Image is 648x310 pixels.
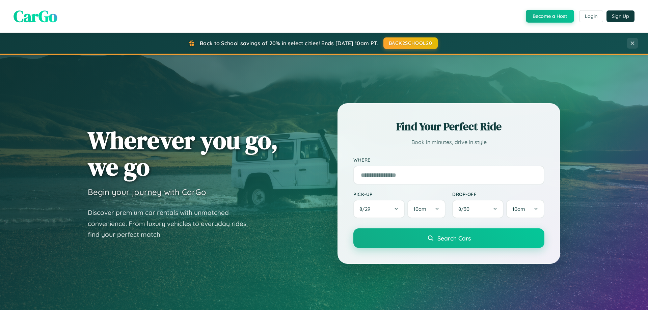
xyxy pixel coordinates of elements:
h1: Wherever you go, we go [88,127,278,180]
p: Discover premium car rentals with unmatched convenience. From luxury vehicles to everyday rides, ... [88,207,256,240]
button: Login [579,10,603,22]
button: Sign Up [606,10,634,22]
button: 10am [407,200,446,218]
span: Back to School savings of 20% in select cities! Ends [DATE] 10am PT. [200,40,378,47]
button: 8/30 [452,200,504,218]
label: Drop-off [452,191,544,197]
span: Search Cars [437,234,471,242]
span: 8 / 29 [359,206,374,212]
label: Where [353,157,544,163]
span: 10am [413,206,426,212]
button: BACK2SCHOOL20 [383,37,438,49]
p: Book in minutes, drive in style [353,137,544,147]
button: Search Cars [353,228,544,248]
span: 8 / 30 [458,206,473,212]
h2: Find Your Perfect Ride [353,119,544,134]
button: Become a Host [526,10,574,23]
button: 8/29 [353,200,405,218]
span: 10am [512,206,525,212]
h3: Begin your journey with CarGo [88,187,206,197]
span: CarGo [13,5,57,27]
label: Pick-up [353,191,446,197]
button: 10am [506,200,544,218]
